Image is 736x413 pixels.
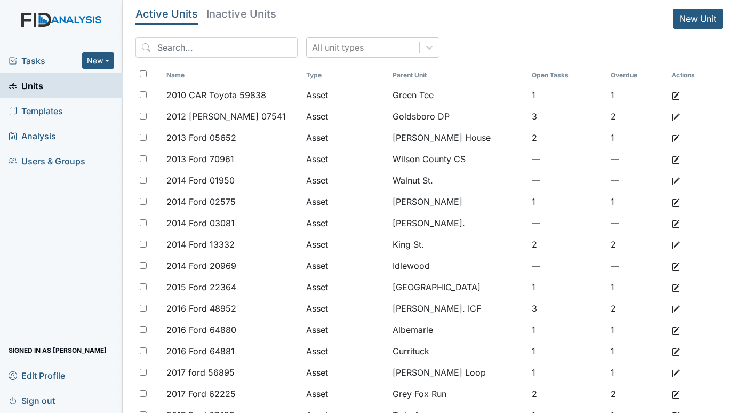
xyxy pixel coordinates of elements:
td: Asset [302,191,388,212]
td: 3 [527,298,606,319]
td: Idlewood [388,255,527,276]
td: Asset [302,212,388,234]
td: [PERSON_NAME]. ICF [388,298,527,319]
span: Templates [9,102,63,119]
td: — [527,148,606,170]
span: 2016 Ford 64880 [166,323,236,336]
span: 2014 Ford 02575 [166,195,236,208]
td: Asset [302,298,388,319]
td: 2 [606,383,668,404]
td: Asset [302,148,388,170]
span: 2010 CAR Toyota 59838 [166,89,266,101]
td: Goldsboro DP [388,106,527,127]
td: — [606,255,668,276]
span: Analysis [9,128,56,144]
span: 2013 Ford 70961 [166,153,234,165]
td: Asset [302,106,388,127]
h5: Active Units [135,9,198,19]
td: [GEOGRAPHIC_DATA] [388,276,527,298]
td: [PERSON_NAME] House [388,127,527,148]
input: Toggle All Rows Selected [140,70,147,77]
td: Asset [302,127,388,148]
td: Asset [302,255,388,276]
td: Asset [302,340,388,362]
span: 2016 Ford 48952 [166,302,236,315]
td: 1 [606,319,668,340]
td: Grey Fox Run [388,383,527,404]
td: — [606,212,668,234]
span: 2013 Ford 05652 [166,131,236,144]
span: 2012 [PERSON_NAME] 07541 [166,110,286,123]
td: — [527,255,606,276]
td: 3 [527,106,606,127]
td: — [606,170,668,191]
td: — [527,170,606,191]
th: Toggle SortBy [162,66,301,84]
td: Green Tee [388,84,527,106]
td: — [527,212,606,234]
td: King St. [388,234,527,255]
span: 2016 Ford 64881 [166,345,235,358]
td: Asset [302,276,388,298]
td: [PERSON_NAME] Loop [388,362,527,383]
td: — [606,148,668,170]
span: 2014 Ford 13332 [166,238,235,251]
span: Users & Groups [9,153,85,169]
th: Toggle SortBy [606,66,668,84]
td: 1 [527,319,606,340]
td: 2 [527,234,606,255]
td: 1 [606,276,668,298]
a: Tasks [9,54,82,67]
th: Toggle SortBy [527,66,606,84]
td: 1 [606,340,668,362]
th: Toggle SortBy [302,66,388,84]
td: 1 [527,340,606,362]
td: 1 [606,362,668,383]
td: 2 [606,298,668,319]
td: 2 [606,234,668,255]
th: Actions [667,66,721,84]
td: Asset [302,319,388,340]
td: 1 [527,362,606,383]
span: Units [9,77,43,94]
td: [PERSON_NAME]. [388,212,527,234]
span: 2015 Ford 22364 [166,281,236,293]
td: Asset [302,234,388,255]
td: 2 [527,383,606,404]
td: 2 [527,127,606,148]
span: Edit Profile [9,367,65,384]
td: 1 [527,84,606,106]
td: Asset [302,170,388,191]
td: Currituck [388,340,527,362]
span: 2014 Ford 01950 [166,174,235,187]
td: 1 [527,191,606,212]
a: New Unit [673,9,723,29]
span: Signed in as [PERSON_NAME] [9,342,107,359]
td: Wilson County CS [388,148,527,170]
span: 2017 ford 56895 [166,366,235,379]
span: 2014 Ford 20969 [166,259,236,272]
button: New [82,52,114,69]
input: Search... [135,37,298,58]
span: Sign out [9,392,55,409]
td: 2 [606,106,668,127]
h5: Inactive Units [206,9,276,19]
td: 1 [606,127,668,148]
td: Asset [302,362,388,383]
td: 1 [606,191,668,212]
th: Toggle SortBy [388,66,527,84]
div: All unit types [312,41,364,54]
td: Asset [302,383,388,404]
td: [PERSON_NAME] [388,191,527,212]
span: 2014 Ford 03081 [166,217,235,229]
td: 1 [606,84,668,106]
td: 1 [527,276,606,298]
td: Albemarle [388,319,527,340]
td: Asset [302,84,388,106]
td: Walnut St. [388,170,527,191]
span: 2017 Ford 62225 [166,387,236,400]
